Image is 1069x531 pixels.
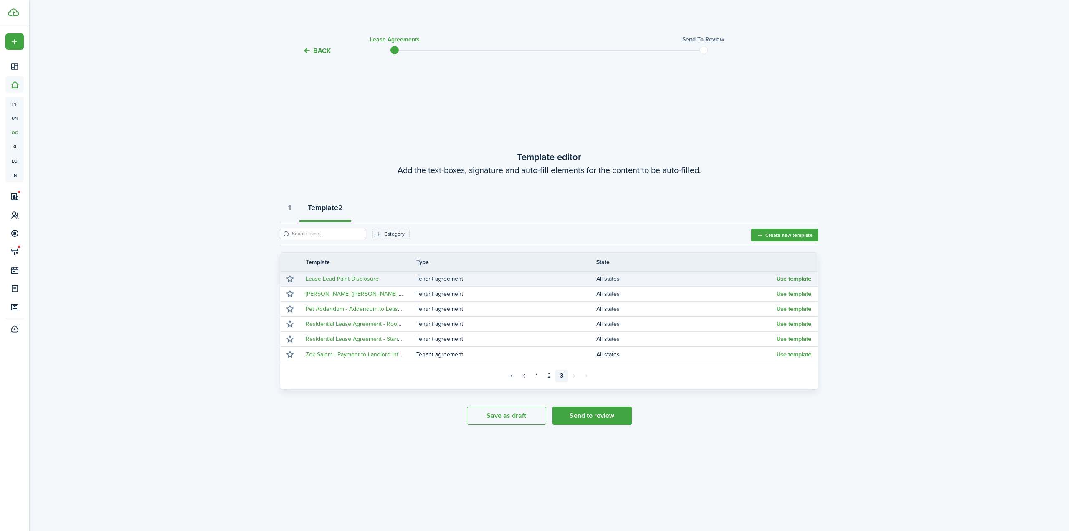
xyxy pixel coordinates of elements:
[384,230,405,238] filter-tag-label: Category
[751,229,818,241] button: Create new template
[596,349,776,360] td: All states
[8,8,19,16] img: TenantCloud
[306,274,379,283] a: Lease Lead Paint Disclosure
[284,273,296,285] button: Mark as favourite
[776,336,811,343] button: Use template
[306,350,509,359] a: Zek Salem - Payment to Landlord Information - Addendum to Lease Agreement
[306,320,420,328] a: Residential Lease Agreement - Room Rental
[5,168,24,182] a: in
[284,288,296,300] button: Mark as favourite
[288,202,291,213] strong: 1
[416,349,596,360] td: Tenant agreement
[543,370,555,382] a: 2
[372,229,410,239] filter-tag: Open filter
[776,276,811,282] button: Use template
[370,35,420,44] h3: Lease Agreements
[5,97,24,111] a: pt
[280,150,818,164] wizard-step-header-title: Template editor
[596,273,776,285] td: All states
[284,318,296,330] button: Mark as favourite
[596,333,776,345] td: All states
[416,258,596,267] th: Type
[416,303,596,315] td: Tenant agreement
[596,288,776,300] td: All states
[5,154,24,168] a: eq
[308,202,338,213] strong: Template
[5,33,24,50] button: Open menu
[776,321,811,328] button: Use template
[505,370,518,382] a: First
[530,370,543,382] a: 1
[306,290,459,298] a: [PERSON_NAME] ([PERSON_NAME] to Landlord Information
[552,407,632,425] button: Send to review
[5,140,24,154] a: kl
[416,333,596,345] td: Tenant agreement
[467,407,546,425] button: Save as draft
[555,370,568,382] a: 3
[776,351,811,358] button: Use template
[776,291,811,297] button: Use template
[776,306,811,313] button: Use template
[5,111,24,125] a: un
[596,258,776,267] th: State
[596,318,776,330] td: All states
[284,333,296,345] button: Mark as favourite
[280,164,818,176] wizard-step-header-description: Add the text-boxes, signature and auto-fill elements for the content to be auto-filled.
[682,35,724,44] h3: Send to review
[284,348,296,360] button: Mark as favourite
[416,318,596,330] td: Tenant agreement
[416,273,596,285] td: Tenant agreement
[284,303,296,315] button: Mark as favourite
[596,303,776,315] td: All states
[568,370,580,382] a: Next
[299,258,416,267] th: Template
[5,125,24,140] a: oc
[416,288,596,300] td: Tenant agreement
[518,370,530,382] a: Previous
[290,230,363,238] input: Search here...
[303,46,331,55] button: Back
[580,370,593,382] a: Last
[306,335,428,343] a: Residential Lease Agreement - Standard VRLTA
[306,305,432,313] a: Pet Addendum - Addendum to Lease Agreement
[338,202,343,213] strong: 2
